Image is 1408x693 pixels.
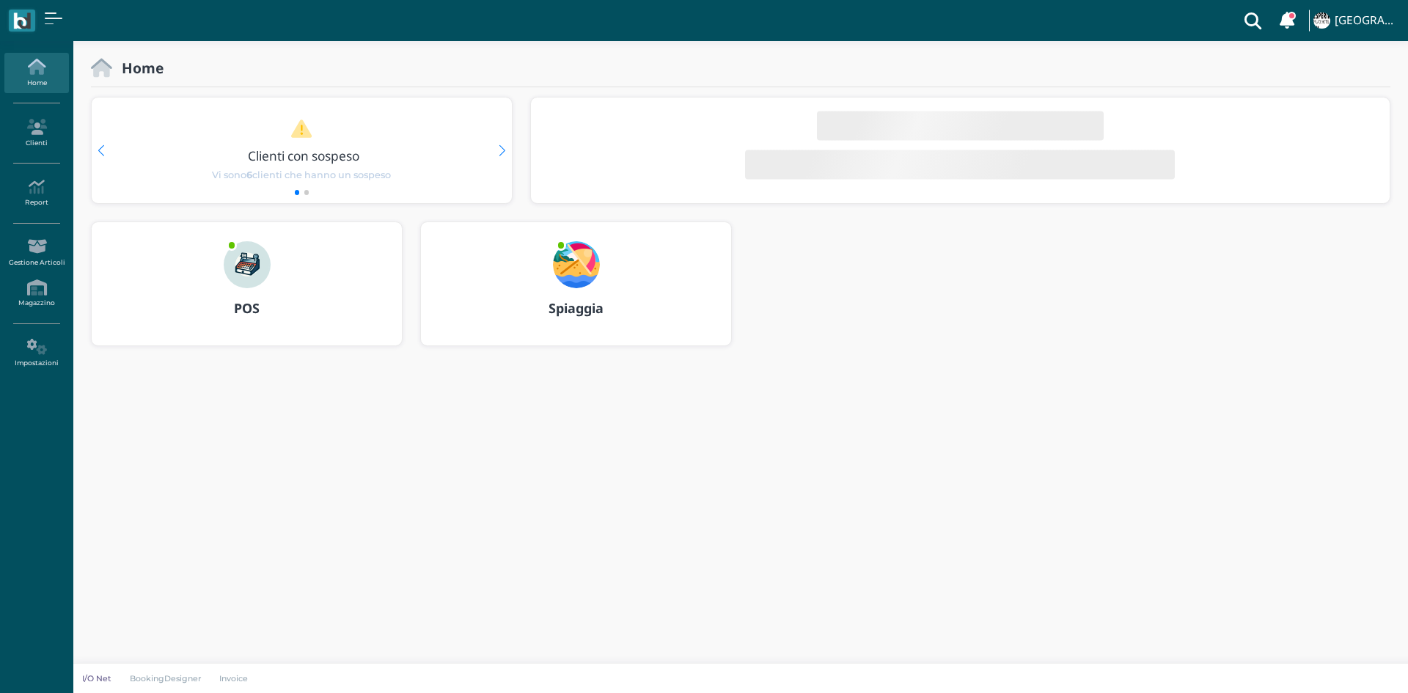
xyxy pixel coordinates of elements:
div: 1 / 2 [92,98,512,203]
b: 6 [246,169,252,180]
h4: [GEOGRAPHIC_DATA] [1335,15,1399,27]
a: Impostazioni [4,333,68,373]
a: Gestione Articoli [4,232,68,273]
a: ... [GEOGRAPHIC_DATA] [1311,3,1399,38]
a: Report [4,173,68,213]
h3: Clienti con sospeso [122,149,486,163]
h2: Home [112,60,164,76]
a: Home [4,53,68,93]
div: Previous slide [98,145,104,156]
a: ... POS [91,221,403,364]
a: ... Spiaggia [420,221,732,364]
a: Clienti con sospeso Vi sono6clienti che hanno un sospeso [120,119,483,182]
img: ... [224,241,271,288]
iframe: Help widget launcher [1304,648,1396,681]
img: ... [553,241,600,288]
img: ... [1313,12,1330,29]
a: Magazzino [4,274,68,314]
div: Next slide [499,145,505,156]
a: Clienti [4,113,68,153]
b: POS [234,299,260,317]
span: Vi sono clienti che hanno un sospeso [212,168,391,182]
b: Spiaggia [549,299,604,317]
img: logo [13,12,30,29]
